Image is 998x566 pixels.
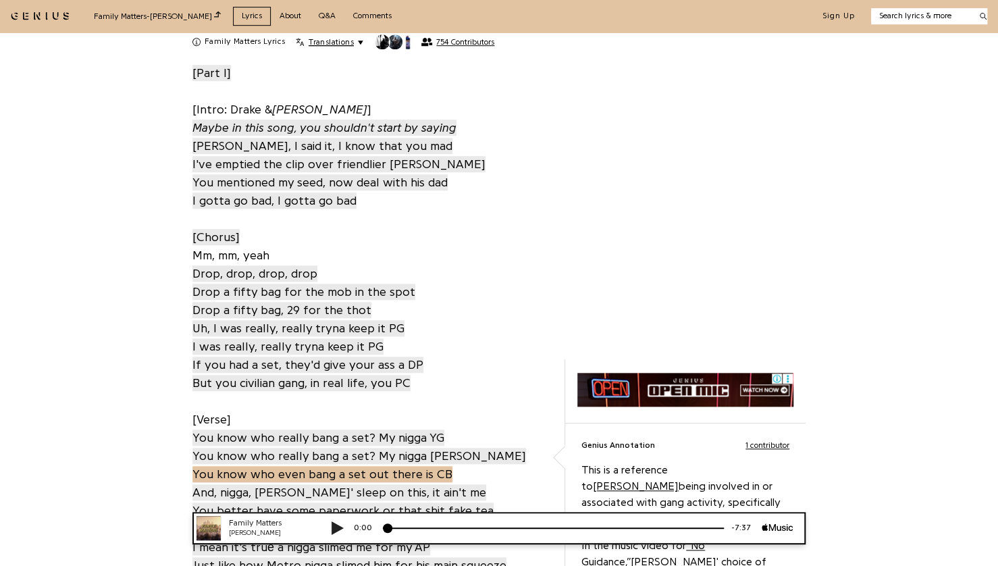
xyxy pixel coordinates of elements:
[581,440,655,451] span: Genius Annotation
[233,7,271,25] a: Lyrics
[192,156,485,209] span: I've emptied the clip over friendlier [PERSON_NAME] You mentioned my seed, now deal with his dad ...
[577,373,793,407] iframe: Advertisement
[205,36,285,47] h2: Family Matters Lyrics
[745,440,789,451] button: 1 contributor
[192,122,456,134] i: Maybe in this song, you shouldn't start by saying
[192,466,452,482] span: You know who even bang a set out there is CB
[192,503,494,537] span: You better have some paperwork or that shit fake tea Can't bе rappin' 'bout no rattin' that we ca...
[192,501,494,538] a: You better have some paperwork or that shit fake teaCan't bе rappin' 'bout no rattin' that we can...
[192,63,231,82] a: [Part I]
[192,484,486,500] span: And, nigga, [PERSON_NAME]' sleep on this, it ain't me
[192,118,456,155] a: Maybe in this song, you shouldn't start by saying[PERSON_NAME], I said it, I know that you mad
[344,7,400,25] a: Comments
[542,10,580,22] div: -7:37
[374,34,494,50] button: 754 Contributors
[581,462,789,527] p: This is a reference to being involved in or associated with gang activity, specifically with the ...
[192,430,444,446] span: You know who really bang a set? My nigga YG
[15,4,39,28] img: 72x72bb.jpg
[192,265,317,282] span: Drop, drop, drop, drop
[192,284,415,318] span: Drop a fifty bag for the mob in the spot Drop a fifty bag, 29 for the thot
[192,65,231,81] span: [Part I]
[192,357,423,391] span: If you had a set, they'd give your ass a DP But you civilian gang, in real life, you PC
[436,37,494,47] span: 754 Contributors
[822,11,855,22] button: Sign Up
[192,446,526,465] a: You know who really bang a set? My nigga [PERSON_NAME]
[47,16,128,26] div: [PERSON_NAME]
[192,282,415,319] a: Drop a fifty bag for the mob in the spotDrop a fifty bag, 29 for the thot
[271,7,310,25] a: About
[47,5,128,17] div: Family Matters
[192,264,317,282] a: Drop, drop, drop, drop
[296,36,363,47] button: Translations
[192,229,240,245] span: [Chorus]
[192,483,486,501] a: And, nigga, [PERSON_NAME]' sleep on this, it ain't me
[192,228,240,246] a: [Chorus]
[192,320,404,355] span: Uh, I was really, really tryna keep it PG I was really, really tryna keep it PG
[192,120,456,154] span: [PERSON_NAME], I said it, I know that you mad
[192,355,423,392] a: If you had a set, they'd give your ass a DPBut you civilian gang, in real life, you PC
[192,448,526,464] span: You know who really bang a set? My nigga [PERSON_NAME]
[272,103,367,115] i: [PERSON_NAME]
[94,9,221,22] div: Family Matters - [PERSON_NAME]
[192,319,404,355] a: Uh, I was really, really tryna keep it PGI was really, really tryna keep it PG
[192,428,444,446] a: You know who really bang a set? My nigga YG
[593,481,679,492] a: [PERSON_NAME]
[192,465,452,483] a: You know who even bang a set out there is CB
[309,36,354,47] span: Translations
[310,7,344,25] a: Q&A
[871,10,972,22] input: Search lyrics & more
[192,155,485,209] a: I've emptied the clip over friendlier [PERSON_NAME]You mentioned my seed, now deal with his dadI ...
